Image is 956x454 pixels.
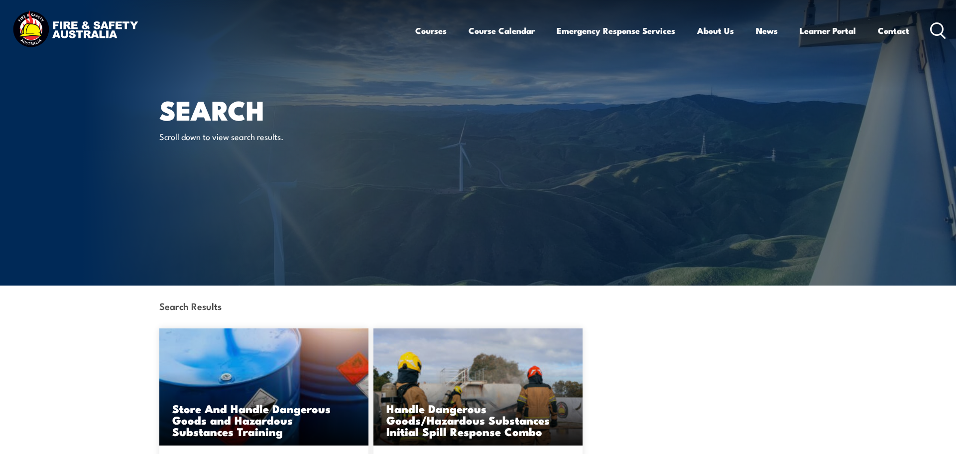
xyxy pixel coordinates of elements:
[373,328,583,446] img: Fire Team Operations
[159,98,405,121] h1: Search
[800,17,856,44] a: Learner Portal
[386,403,570,437] h3: Handle Dangerous Goods/Hazardous Substances Initial Spill Response Combo
[159,328,368,446] a: Store And Handle Dangerous Goods and Hazardous Substances Training
[172,403,356,437] h3: Store And Handle Dangerous Goods and Hazardous Substances Training
[159,131,341,142] p: Scroll down to view search results.
[557,17,675,44] a: Emergency Response Services
[756,17,778,44] a: News
[697,17,734,44] a: About Us
[415,17,447,44] a: Courses
[373,328,583,446] a: Handle Dangerous Goods/Hazardous Substances Initial Spill Response Combo
[469,17,535,44] a: Course Calendar
[159,328,368,446] img: Dangerous Goods
[878,17,909,44] a: Contact
[159,299,222,312] strong: Search Results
